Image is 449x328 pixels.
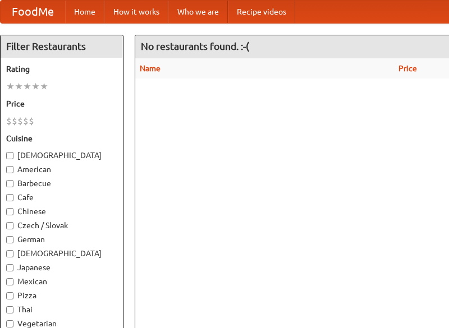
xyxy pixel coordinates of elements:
li: $ [12,115,17,127]
label: American [6,164,117,175]
li: ★ [6,80,15,93]
ng-pluralize: No restaurants found. :-( [141,41,249,52]
input: Vegetarian [6,320,13,327]
label: Czech / Slovak [6,220,117,231]
input: German [6,236,13,243]
a: Name [140,64,161,73]
label: German [6,234,117,245]
h4: Filter Restaurants [1,35,123,58]
label: Cafe [6,192,117,203]
label: Barbecue [6,178,117,189]
input: Mexican [6,278,13,285]
input: American [6,166,13,173]
a: Home [65,1,104,23]
a: Who we are [168,1,228,23]
input: [DEMOGRAPHIC_DATA] [6,152,13,159]
li: ★ [23,80,31,93]
label: Japanese [6,262,117,273]
li: $ [29,115,34,127]
label: Chinese [6,206,117,217]
h5: Cuisine [6,133,117,144]
a: How it works [104,1,168,23]
h5: Rating [6,63,117,75]
label: Thai [6,304,117,315]
li: $ [6,115,12,127]
input: Barbecue [6,180,13,187]
input: Cafe [6,194,13,201]
li: ★ [31,80,40,93]
input: [DEMOGRAPHIC_DATA] [6,250,13,257]
li: $ [17,115,23,127]
li: ★ [40,80,48,93]
a: Price [398,64,417,73]
label: [DEMOGRAPHIC_DATA] [6,248,117,259]
input: Thai [6,306,13,313]
li: ★ [15,80,23,93]
input: Pizza [6,292,13,299]
label: Mexican [6,276,117,287]
label: Pizza [6,290,117,301]
label: [DEMOGRAPHIC_DATA] [6,150,117,161]
input: Chinese [6,208,13,215]
a: Recipe videos [228,1,295,23]
a: FoodMe [1,1,65,23]
h5: Price [6,98,117,109]
input: Japanese [6,264,13,271]
input: Czech / Slovak [6,222,13,229]
li: $ [23,115,29,127]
